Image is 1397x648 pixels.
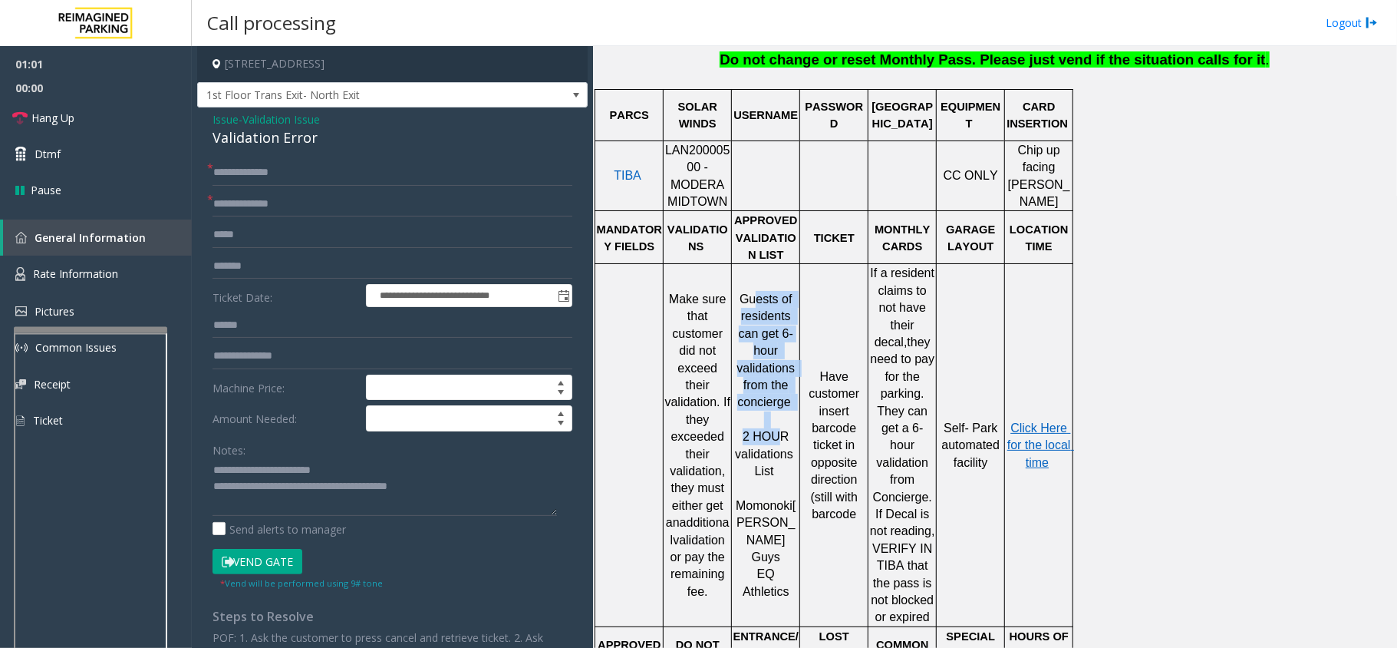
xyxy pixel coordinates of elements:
[1008,144,1070,208] span: Chip up facing [PERSON_NAME]
[875,223,934,253] span: MONTHLY CARDS
[555,285,572,306] span: Toggle popup
[213,437,245,458] label: Notes:
[597,223,662,253] span: MANDATORY FIELDS
[35,304,74,319] span: Pictures
[614,169,641,182] span: TIBA
[720,51,1265,68] span: Do not change or reset Monthly Pass. Please just vend if the situation calls for it
[942,422,1003,469] span: Self- Park automated facility
[213,127,572,148] div: Validation Error
[665,144,730,208] span: LAN20000500 - MODERA MIDTOWN
[1007,422,1074,469] a: Click Here for the local time
[871,266,938,349] span: If a resident claims to not have their decal
[736,499,792,512] span: Momonoki
[944,169,998,182] span: CC ONLY
[209,284,362,307] label: Ticket Date:
[35,146,61,162] span: Dtmf
[734,214,800,261] span: APPROVED VALIDATION LIST
[809,370,862,521] span: Have customer insert barcode ticket in opposite direction (still with barcode
[904,336,907,349] span: ,
[198,83,509,107] span: 1st Floor Trans Exit- North Exit
[242,111,320,127] span: Validation Issue
[15,267,25,281] img: 'icon'
[3,220,192,256] a: General Information
[670,516,730,546] span: additional
[814,232,855,244] span: TICKET
[550,388,572,400] span: Decrease value
[35,230,146,245] span: General Information
[15,306,27,316] img: 'icon'
[15,232,27,243] img: 'icon'
[665,293,734,529] span: Make sure that customer did not exceed their validation. If they exceeded their validation, they ...
[670,534,729,598] span: validation or pay the remaining fee.
[733,109,798,121] span: USERNAME
[736,499,796,564] span: [PERSON_NAME] Guys
[870,336,938,623] span: they need to pay for the parking. They can get a 6-hour validation from Concierge. If Decal is no...
[735,430,793,460] span: 2 HOUR validations
[197,46,588,82] h4: [STREET_ADDRESS]
[550,375,572,388] span: Increase value
[1326,15,1378,31] a: Logout
[946,223,998,253] span: GARAGE LAYOUT
[1266,51,1270,68] span: .
[31,182,61,198] span: Pause
[1007,422,1074,469] span: Click Here for the local time
[550,406,572,418] span: Increase value
[33,266,118,281] span: Rate Information
[941,101,1000,130] span: EQUIPMENT
[743,567,789,597] span: EQ Athletics
[209,405,362,431] label: Amount Needed:
[614,170,641,182] a: TIBA
[213,111,239,127] span: Issue
[737,293,799,408] span: Guests of residents can get 6-hour validations from the concierge
[213,549,302,575] button: Vend Gate
[871,101,933,130] span: [GEOGRAPHIC_DATA]
[678,101,720,130] span: SOLAR WINDS
[31,110,74,126] span: Hang Up
[610,109,649,121] span: PARCS
[550,418,572,431] span: Decrease value
[213,610,572,624] h4: Steps to Resolve
[220,577,383,589] small: Vend will be performed using 9# tone
[1007,101,1068,130] span: CARD INSERTION
[755,465,774,478] span: List
[805,101,863,130] span: PASSWORD
[209,375,362,401] label: Machine Price:
[1010,223,1072,253] span: LOCATION TIME
[213,521,346,537] label: Send alerts to manager
[239,112,320,127] span: -
[199,4,344,41] h3: Call processing
[667,223,728,253] span: VALIDATIONS
[1366,15,1378,31] img: logout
